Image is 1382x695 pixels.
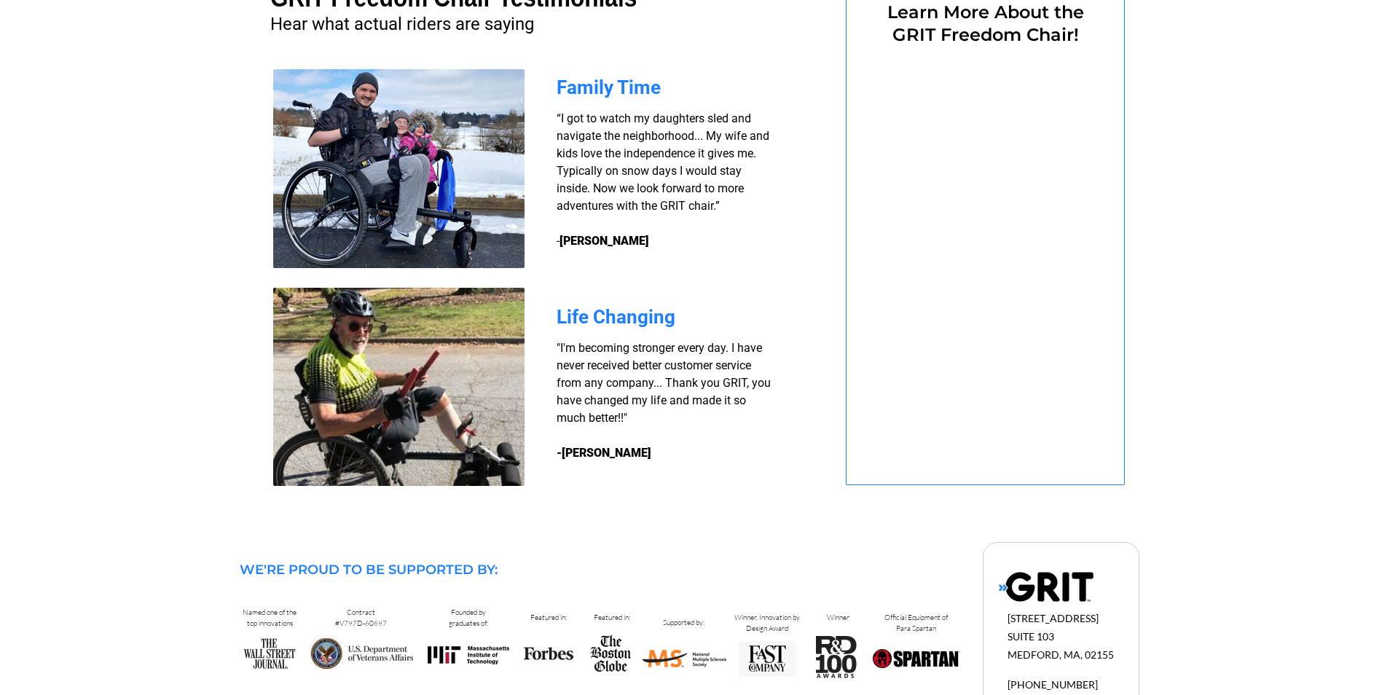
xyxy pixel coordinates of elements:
[335,608,387,628] span: Contract #V797D-60697
[884,613,948,633] span: Official Equipment of Para Spartan
[449,608,488,628] span: Founded by graduates of:
[557,76,661,98] span: Family Time
[560,234,649,248] strong: [PERSON_NAME]
[530,613,567,622] span: Featured in:
[594,613,630,622] span: Featured in:
[270,14,534,34] span: Hear what actual riders are saying
[734,613,800,633] span: Winner, Innovation by Design Award
[557,111,769,248] span: “I got to watch my daughters sled and navigate the neighborhood... My wife and kids love the inde...
[557,341,771,425] span: "I'm becoming stronger every day. I have never received better customer service from any company....
[887,1,1084,45] span: Learn More About the GRIT Freedom Chair!
[1008,678,1098,691] span: [PHONE_NUMBER]
[240,562,498,578] span: WE'RE PROUD TO BE SUPPORTED BY:
[827,613,849,622] span: Winner
[1008,648,1114,661] span: MEDFORD, MA, 02155
[1008,630,1054,643] span: SUITE 103
[1008,612,1099,624] span: [STREET_ADDRESS]
[663,618,704,627] span: Supported by:
[871,55,1100,447] iframe: Form 0
[557,306,675,328] span: Life Changing
[243,608,297,628] span: Named one of the top innovations
[557,446,651,460] strong: -[PERSON_NAME]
